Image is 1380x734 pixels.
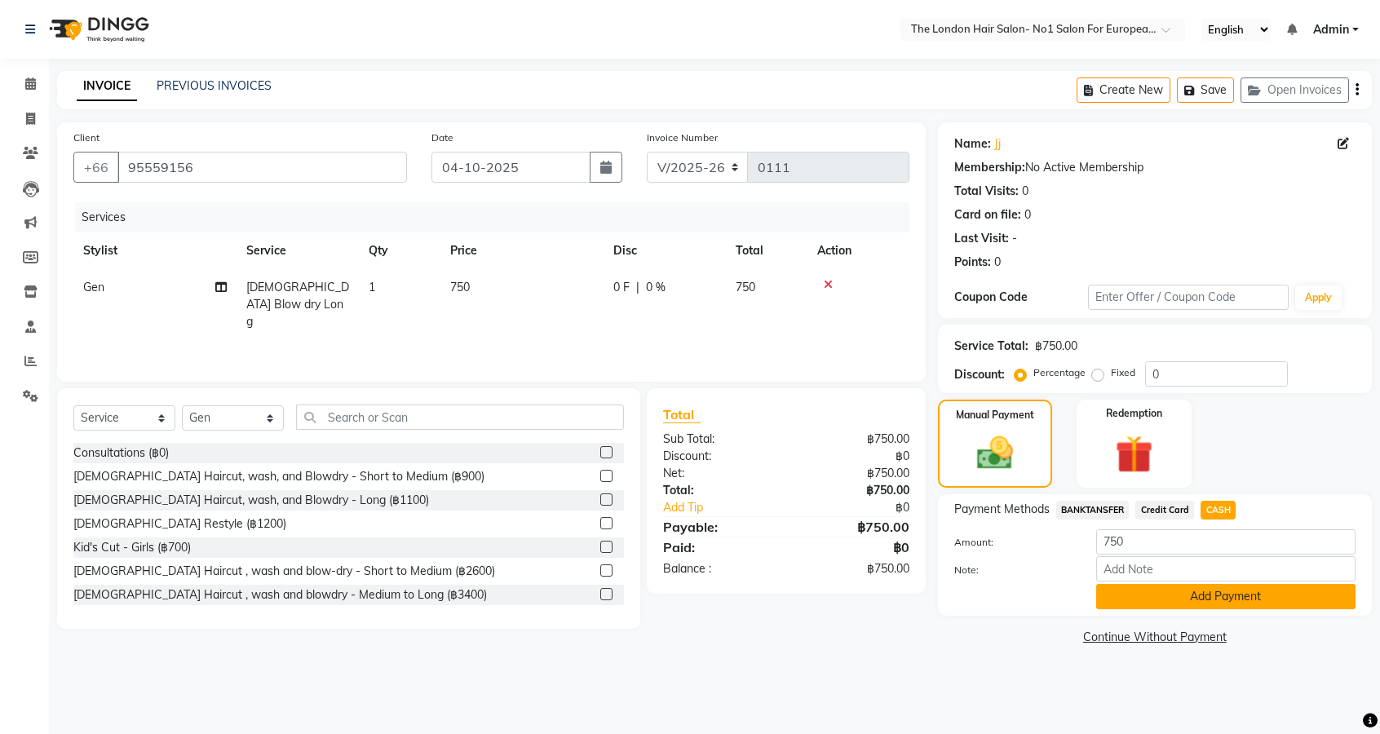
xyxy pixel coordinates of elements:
[646,279,666,296] span: 0 %
[736,280,755,294] span: 750
[726,232,807,269] th: Total
[73,539,191,556] div: Kid's Cut - Girls (฿700)
[1035,338,1077,355] div: ฿750.00
[954,135,991,153] div: Name:
[1022,183,1028,200] div: 0
[73,130,100,145] label: Client
[954,230,1009,247] div: Last Visit:
[1077,77,1170,103] button: Create New
[786,560,922,577] div: ฿750.00
[954,183,1019,200] div: Total Visits:
[1295,285,1342,310] button: Apply
[954,159,1356,176] div: No Active Membership
[941,629,1369,646] a: Continue Without Payment
[1111,365,1135,380] label: Fixed
[246,280,349,329] span: [DEMOGRAPHIC_DATA] Blow dry Long
[1241,77,1349,103] button: Open Invoices
[808,499,921,516] div: ฿0
[651,482,786,499] div: Total:
[636,279,639,296] span: |
[651,560,786,577] div: Balance :
[73,586,487,604] div: [DEMOGRAPHIC_DATA] Haircut , wash and blowdry - Medium to Long (฿3400)
[663,406,701,423] span: Total
[651,499,809,516] a: Add Tip
[786,431,922,448] div: ฿750.00
[966,432,1024,474] img: _cash.svg
[1106,406,1162,421] label: Redemption
[954,366,1005,383] div: Discount:
[651,448,786,465] div: Discount:
[1056,501,1130,520] span: BANKTANSFER
[1033,365,1086,380] label: Percentage
[157,78,272,93] a: PREVIOUS INVOICES
[1104,431,1165,478] img: _gift.svg
[956,408,1034,422] label: Manual Payment
[954,159,1025,176] div: Membership:
[73,492,429,509] div: [DEMOGRAPHIC_DATA] Haircut, wash, and Blowdry - Long (฿1100)
[954,254,991,271] div: Points:
[117,152,407,183] input: Search by Name/Mobile/Email/Code
[1012,230,1017,247] div: -
[807,232,909,269] th: Action
[786,517,922,537] div: ฿750.00
[1096,556,1356,581] input: Add Note
[73,515,286,533] div: [DEMOGRAPHIC_DATA] Restyle (฿1200)
[73,152,119,183] button: +66
[1135,501,1194,520] span: Credit Card
[1313,21,1349,38] span: Admin
[73,232,237,269] th: Stylist
[296,405,624,430] input: Search or Scan
[651,517,786,537] div: Payable:
[647,130,718,145] label: Invoice Number
[42,7,153,52] img: logo
[450,280,470,294] span: 750
[786,448,922,465] div: ฿0
[954,338,1028,355] div: Service Total:
[954,501,1050,518] span: Payment Methods
[77,72,137,101] a: INVOICE
[786,465,922,482] div: ฿750.00
[73,444,169,462] div: Consultations (฿0)
[369,280,375,294] span: 1
[73,563,495,580] div: [DEMOGRAPHIC_DATA] Haircut , wash and blow-dry - Short to Medium (฿2600)
[994,254,1001,271] div: 0
[613,279,630,296] span: 0 F
[651,537,786,557] div: Paid:
[73,468,484,485] div: [DEMOGRAPHIC_DATA] Haircut, wash, and Blowdry - Short to Medium (฿900)
[1088,285,1289,310] input: Enter Offer / Coupon Code
[237,232,359,269] th: Service
[954,289,1088,306] div: Coupon Code
[942,563,1084,577] label: Note:
[440,232,604,269] th: Price
[786,537,922,557] div: ฿0
[994,135,1001,153] a: Jj
[83,280,104,294] span: Gen
[1024,206,1031,223] div: 0
[1096,529,1356,555] input: Amount
[431,130,453,145] label: Date
[1201,501,1236,520] span: CASH
[651,431,786,448] div: Sub Total:
[359,232,440,269] th: Qty
[1096,584,1356,609] button: Add Payment
[604,232,726,269] th: Disc
[75,202,922,232] div: Services
[786,482,922,499] div: ฿750.00
[954,206,1021,223] div: Card on file:
[651,465,786,482] div: Net:
[1177,77,1234,103] button: Save
[942,535,1084,550] label: Amount:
